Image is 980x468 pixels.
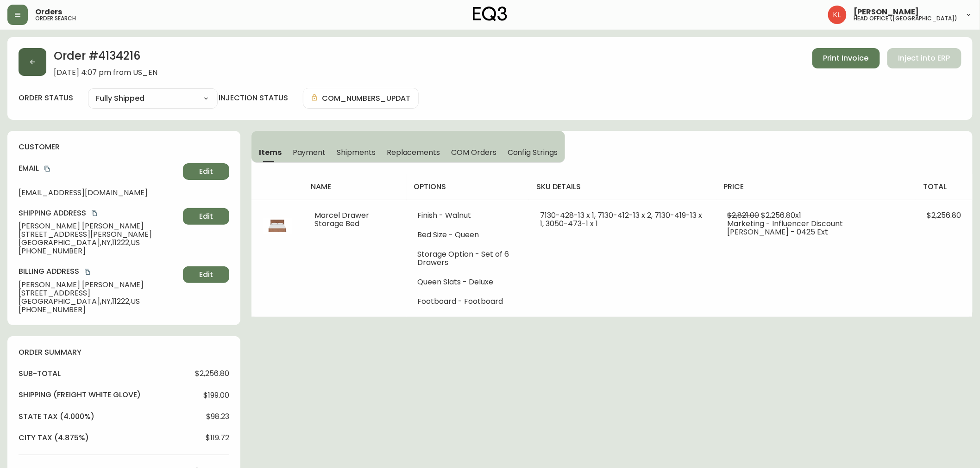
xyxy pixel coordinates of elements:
h4: city tax (4.875%) [19,433,89,443]
span: Edit [199,270,213,280]
li: Bed Size - Queen [418,231,518,239]
span: [PERSON_NAME] [PERSON_NAME] [19,222,179,230]
span: Orders [35,8,62,16]
button: Edit [183,266,229,283]
h4: sub-total [19,369,61,379]
img: 2c0c8aa7421344cf0398c7f872b772b5 [828,6,847,24]
h4: price [724,182,909,192]
li: Footboard - Footboard [418,297,518,306]
h4: options [414,182,521,192]
h4: order summary [19,347,229,357]
span: [STREET_ADDRESS] [19,289,179,297]
h2: Order # 4134216 [54,48,157,68]
button: Edit [183,208,229,225]
li: Finish - Walnut [418,211,518,220]
button: Print Invoice [812,48,880,68]
span: $199.00 [203,391,229,400]
span: [GEOGRAPHIC_DATA] , NY , 11222 , US [19,239,179,247]
span: [PERSON_NAME] [854,8,919,16]
h5: head office ([GEOGRAPHIC_DATA]) [854,16,958,21]
h4: name [311,182,399,192]
span: Marketing - Influencer Discount [PERSON_NAME] - 0425 Ext [728,218,843,237]
li: Queen Slats - Deluxe [418,278,518,286]
span: Items [259,148,282,157]
span: $2,256.80 [927,210,961,221]
li: Storage Option - Set of 6 Drawers [418,250,518,267]
span: 7130-428-13 x 1, 7130-412-13 x 2, 7130-419-13 x 1, 3050-473-1 x 1 [540,210,702,229]
span: $119.72 [206,434,229,442]
img: logo [473,6,507,21]
span: Edit [199,211,213,222]
h4: customer [19,142,229,152]
h4: state tax (4.000%) [19,412,94,422]
button: copy [43,164,52,173]
span: [DATE] 4:07 pm from US_EN [54,68,157,77]
span: Shipments [337,148,376,157]
span: $2,256.80 x 1 [761,210,802,221]
span: Marcel Drawer Storage Bed [314,210,369,229]
h5: order search [35,16,76,21]
button: copy [83,267,92,277]
h4: Email [19,163,179,173]
span: Replacements [387,148,440,157]
span: [PHONE_NUMBER] [19,247,179,255]
label: order status [19,93,73,103]
span: Config Strings [508,148,558,157]
span: [GEOGRAPHIC_DATA] , NY , 11222 , US [19,297,179,306]
span: $2,821.00 [728,210,760,221]
h4: Shipping Address [19,208,179,218]
span: Edit [199,166,213,177]
h4: Shipping ( Freight White Glove ) [19,390,141,400]
span: [PHONE_NUMBER] [19,306,179,314]
h4: sku details [536,182,709,192]
span: [STREET_ADDRESS][PERSON_NAME] [19,230,179,239]
h4: Billing Address [19,266,179,277]
h4: injection status [219,93,288,103]
h4: total [923,182,965,192]
span: Payment [293,148,326,157]
span: [PERSON_NAME] [PERSON_NAME] [19,281,179,289]
span: $2,256.80 [195,369,229,378]
img: 7130-428-13-400-1-cljmt2o8o0d9o01864h8dvji4.jpg [263,211,292,241]
span: $98.23 [206,413,229,421]
span: Print Invoice [823,53,869,63]
span: [EMAIL_ADDRESS][DOMAIN_NAME] [19,189,179,197]
button: copy [90,209,99,218]
button: Edit [183,163,229,180]
span: COM Orders [451,148,496,157]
